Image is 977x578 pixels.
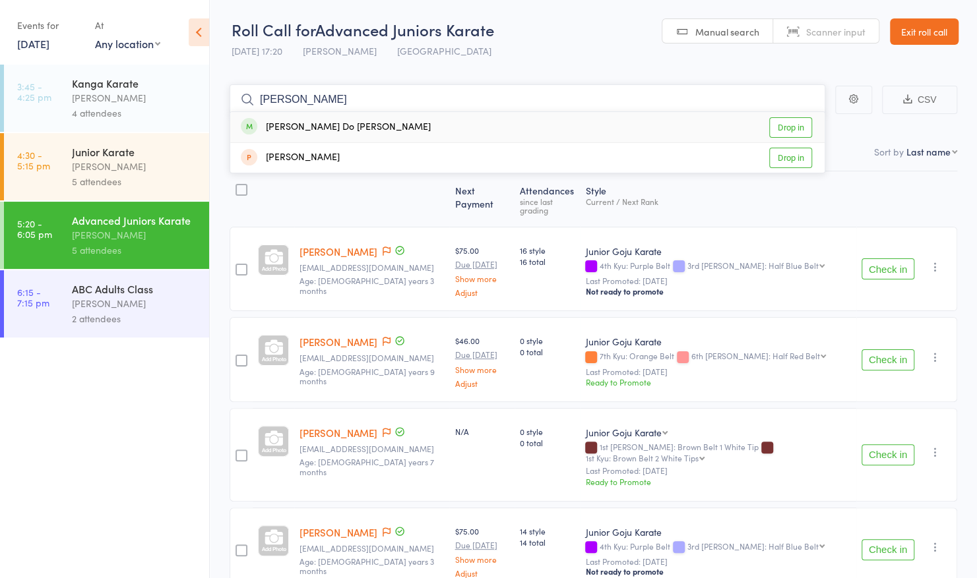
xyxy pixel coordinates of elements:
[585,453,698,462] div: 1st Kyu: Brown Belt 2 White Tips
[17,150,50,171] time: 4:30 - 5:15 pm
[585,335,850,348] div: Junior Goju Karate
[17,36,49,51] a: [DATE]
[455,379,509,388] a: Adjust
[299,525,377,539] a: [PERSON_NAME]
[232,44,282,57] span: [DATE] 17:20
[299,245,377,258] a: [PERSON_NAME]
[299,366,435,386] span: Age: [DEMOGRAPHIC_DATA] years 9 months
[455,274,509,283] a: Show more
[520,426,575,437] span: 0 style
[299,444,444,453] small: lee1@mobile-mailer.com
[520,245,575,256] span: 16 style
[585,261,850,272] div: 4th Kyu: Purple Belt
[862,444,914,465] button: Check in
[585,245,850,258] div: Junior Goju Karate
[882,86,957,114] button: CSV
[862,258,914,279] button: Check in
[299,556,434,576] span: Age: [DEMOGRAPHIC_DATA] years 3 months
[455,525,509,577] div: $75.00
[72,311,198,326] div: 2 attendees
[585,466,850,475] small: Last Promoted: [DATE]
[4,202,209,269] a: 5:20 -6:05 pmAdvanced Juniors Karate[PERSON_NAME]5 attendees
[17,81,51,102] time: 3:45 - 4:25 pm
[806,25,866,38] span: Scanner input
[397,44,491,57] span: [GEOGRAPHIC_DATA]
[72,174,198,189] div: 5 attendees
[72,90,198,105] div: [PERSON_NAME]
[585,276,850,285] small: Last Promoted: [DATE]
[95,14,160,36] div: At
[72,105,198,121] div: 4 attendees
[455,350,509,359] small: Due [DATE]
[455,569,509,577] a: Adjust
[455,260,509,269] small: Due [DATE]
[230,84,825,115] input: Search by name
[72,281,198,296] div: ABC Adults Class
[241,150,340,165] div: [PERSON_NAME]
[95,36,160,51] div: Any location
[17,14,82,36] div: Events for
[72,144,198,159] div: Junior Karate
[520,437,575,448] span: 0 total
[515,177,580,221] div: Atten­dances
[687,261,818,270] div: 3rd [PERSON_NAME]: Half Blue Belt
[585,557,850,566] small: Last Promoted: [DATE]
[890,18,959,45] a: Exit roll call
[303,44,377,57] span: [PERSON_NAME]
[72,159,198,174] div: [PERSON_NAME]
[17,287,49,308] time: 6:15 - 7:15 pm
[695,25,759,38] span: Manual search
[862,539,914,560] button: Check in
[585,566,850,577] div: Not ready to promote
[72,76,198,90] div: Kanga Karate
[72,227,198,243] div: [PERSON_NAME]
[874,145,904,158] label: Sort by
[17,218,52,239] time: 5:20 - 6:05 pm
[585,476,850,487] div: Ready to Promote
[299,456,434,477] span: Age: [DEMOGRAPHIC_DATA] years 7 months
[862,349,914,370] button: Check in
[455,288,509,297] a: Adjust
[585,426,661,439] div: Junior Goju Karate
[455,335,509,387] div: $46.00
[769,117,812,138] a: Drop in
[455,365,509,374] a: Show more
[691,351,819,360] div: 6th [PERSON_NAME]: Half Red Belt
[299,275,434,295] span: Age: [DEMOGRAPHIC_DATA] years 3 months
[315,18,494,40] span: Advanced Juniors Karate
[241,120,431,135] div: [PERSON_NAME] Do [PERSON_NAME]
[520,346,575,357] span: 0 total
[4,65,209,132] a: 3:45 -4:25 pmKanga Karate[PERSON_NAME]4 attendees
[687,542,818,550] div: 3rd [PERSON_NAME]: Half Blue Belt
[455,540,509,550] small: Due [DATE]
[585,367,850,376] small: Last Promoted: [DATE]
[520,525,575,536] span: 14 style
[585,525,850,538] div: Junior Goju Karate
[299,335,377,349] a: [PERSON_NAME]
[520,536,575,548] span: 14 total
[585,197,850,206] div: Current / Next Rank
[585,286,850,297] div: Not ready to promote
[72,213,198,227] div: Advanced Juniors Karate
[449,177,515,221] div: Next Payment
[585,376,850,388] div: Ready to Promote
[455,245,509,297] div: $75.00
[72,243,198,258] div: 5 attendees
[906,145,951,158] div: Last name
[520,256,575,267] span: 16 total
[299,544,444,553] small: palak_mistry@yahoo.com
[455,426,509,437] div: N/A
[299,263,444,272] small: em_fergusson@hotmail.com
[4,133,209,200] a: 4:30 -5:15 pmJunior Karate[PERSON_NAME]5 attendees
[299,353,444,362] small: davidgalvin1@mac.com
[585,442,850,462] div: 1st [PERSON_NAME]: Brown Belt 1 White Tip
[520,197,575,214] div: since last grading
[585,351,850,362] div: 7th Kyu: Orange Belt
[4,270,209,337] a: 6:15 -7:15 pmABC Adults Class[PERSON_NAME]2 attendees
[299,426,377,440] a: [PERSON_NAME]
[72,296,198,311] div: [PERSON_NAME]
[520,335,575,346] span: 0 style
[585,542,850,553] div: 4th Kyu: Purple Belt
[769,148,812,168] a: Drop in
[455,555,509,564] a: Show more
